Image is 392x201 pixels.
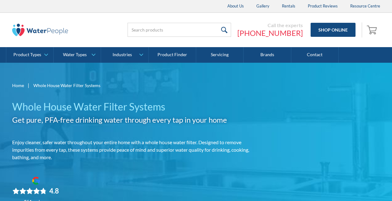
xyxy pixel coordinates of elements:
[12,114,252,125] h2: Get pure, PFA-free drinking water through every tap in your home
[101,47,148,63] a: Industries
[13,52,41,57] div: Product Types
[365,22,380,37] a: Open empty cart
[33,82,100,89] div: Whole House Water Filter Systems
[6,47,53,63] a: Product Types
[12,139,252,161] p: Enjoy cleaner, safer water throughout your entire home with a whole house water filter. Designed ...
[244,47,291,63] a: Brands
[54,47,101,63] a: Water Types
[113,52,132,57] div: Industries
[12,99,252,114] h1: Whole House Water Filter Systems
[149,47,196,63] a: Product Finder
[12,82,24,89] a: Home
[196,47,244,63] a: Servicing
[311,23,356,37] a: Shop Online
[367,25,379,35] img: shopping cart
[237,22,303,28] div: Call the experts
[291,47,339,63] a: Contact
[63,52,87,57] div: Water Types
[49,187,59,195] div: 4.8
[237,28,303,38] a: [PHONE_NUMBER]
[27,81,30,89] div: |
[128,23,231,37] input: Search products
[12,24,68,36] img: The Water People
[12,187,59,195] div: Rating: 4.8 out of 5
